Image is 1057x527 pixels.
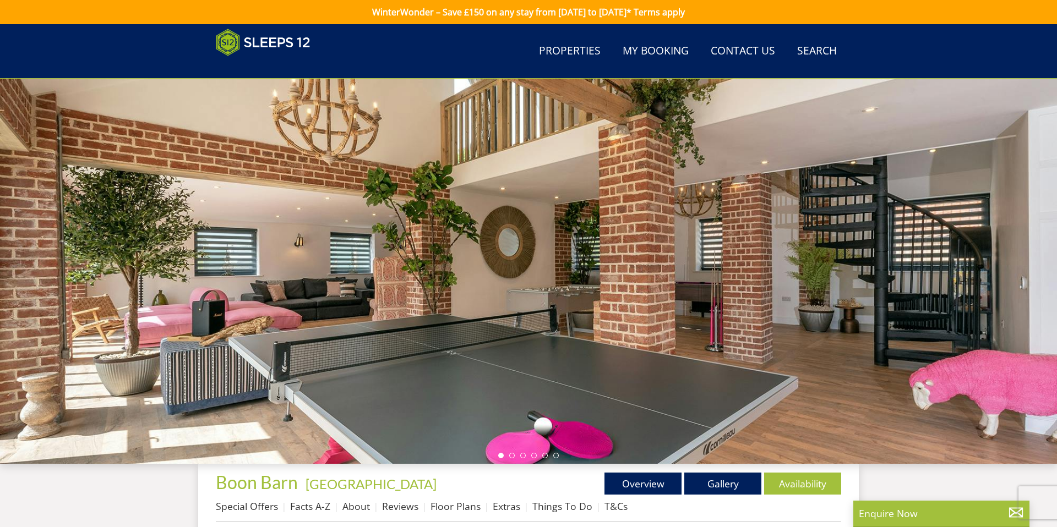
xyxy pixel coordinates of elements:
[216,29,310,56] img: Sleeps 12
[216,499,278,513] a: Special Offers
[342,499,370,513] a: About
[535,39,605,64] a: Properties
[604,473,682,495] a: Overview
[216,471,298,493] span: Boon Barn
[859,506,1024,520] p: Enquire Now
[306,476,437,492] a: [GEOGRAPHIC_DATA]
[706,39,780,64] a: Contact Us
[382,499,418,513] a: Reviews
[532,499,592,513] a: Things To Do
[210,63,326,72] iframe: Customer reviews powered by Trustpilot
[290,499,330,513] a: Facts A-Z
[684,473,761,495] a: Gallery
[618,39,693,64] a: My Booking
[301,476,437,492] span: -
[493,499,520,513] a: Extras
[216,471,301,493] a: Boon Barn
[793,39,841,64] a: Search
[604,499,628,513] a: T&Cs
[431,499,481,513] a: Floor Plans
[764,473,841,495] a: Availability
